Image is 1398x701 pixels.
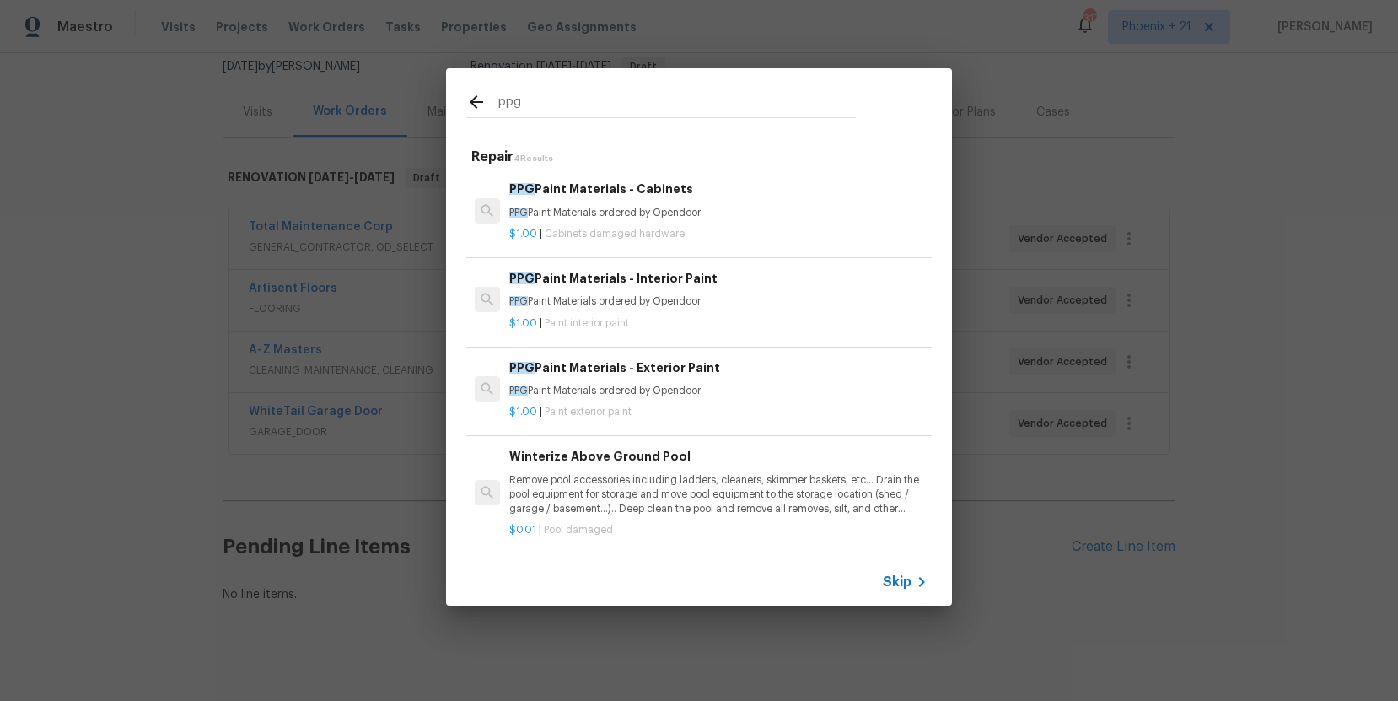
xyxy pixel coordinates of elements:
[509,407,537,417] span: $1.00
[509,269,928,288] h6: Paint Materials - Interior Paint
[509,272,535,284] span: PPG
[509,229,537,239] span: $1.00
[509,180,928,198] h6: Paint Materials - Cabinets
[509,447,928,466] h6: Winterize Above Ground Pool
[509,208,528,218] span: PPG
[545,407,632,417] span: Paint exterior paint
[509,523,928,537] p: |
[509,227,928,241] p: |
[509,405,928,419] p: |
[509,318,537,328] span: $1.00
[509,384,928,398] p: Paint Materials ordered by Opendoor
[545,318,629,328] span: Paint interior paint
[509,206,928,220] p: Paint Materials ordered by Opendoor
[509,296,528,306] span: PPG
[509,359,928,377] h6: Paint Materials - Exterior Paint
[883,574,911,590] span: Skip
[509,316,928,331] p: |
[545,229,685,239] span: Cabinets damaged hardware
[509,473,928,516] p: Remove pool accessories including ladders, cleaners, skimmer baskets, etc… Drain the pool equipme...
[544,525,613,535] span: Pool damaged
[513,154,553,163] span: 4 Results
[509,362,535,374] span: PPG
[509,183,535,195] span: PPG
[498,92,856,117] input: Search issues or repairs
[509,525,536,535] span: $0.01
[471,148,932,166] h5: Repair
[509,386,528,396] span: PPG
[509,294,928,309] p: Paint Materials ordered by Opendoor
